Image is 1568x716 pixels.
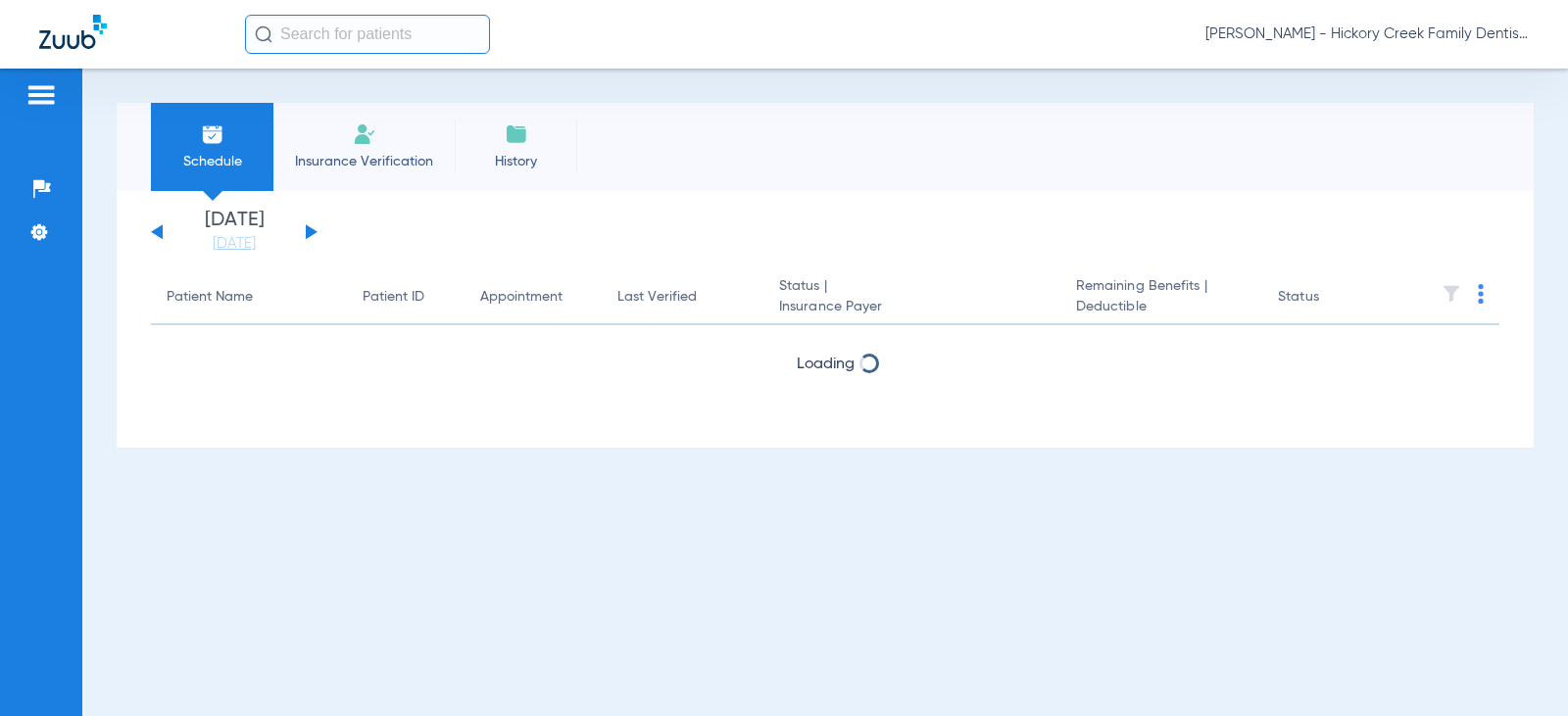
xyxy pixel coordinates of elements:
span: History [469,152,563,171]
input: Search for patients [245,15,490,54]
th: Status | [763,270,1060,325]
div: Patient Name [167,287,331,308]
div: Patient ID [363,287,424,308]
span: Schedule [166,152,259,171]
img: Zuub Logo [39,15,107,49]
div: Last Verified [617,287,697,308]
div: Patient ID [363,287,449,308]
th: Status [1262,270,1395,325]
img: hamburger-icon [25,83,57,107]
div: Last Verified [617,287,748,308]
img: filter.svg [1442,284,1461,304]
span: Insurance Verification [288,152,440,171]
span: [PERSON_NAME] - Hickory Creek Family Dentistry [1205,24,1529,44]
span: Loading [797,357,855,372]
li: [DATE] [175,211,293,254]
div: Patient Name [167,287,253,308]
th: Remaining Benefits | [1060,270,1262,325]
span: Insurance Payer [779,297,1045,317]
img: Schedule [201,122,224,146]
img: History [505,122,528,146]
div: Appointment [480,287,563,308]
a: [DATE] [175,234,293,254]
img: group-dot-blue.svg [1478,284,1484,304]
span: Deductible [1076,297,1247,317]
img: Manual Insurance Verification [353,122,376,146]
img: Search Icon [255,25,272,43]
div: Appointment [480,287,586,308]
